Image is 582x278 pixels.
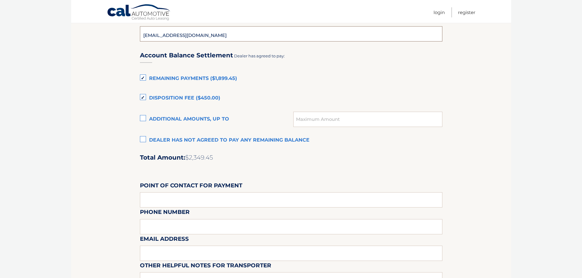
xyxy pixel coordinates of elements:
[234,53,285,58] span: Dealer has agreed to pay:
[140,134,442,146] label: Dealer has not agreed to pay any remaining balance
[434,7,445,17] a: Login
[140,181,242,192] label: Point of Contact for Payment
[140,73,442,85] label: Remaining Payments ($1,899.45)
[140,261,271,272] label: Other helpful notes for transporter
[107,4,171,22] a: Cal Automotive
[140,52,233,59] h3: Account Balance Settlement
[140,154,442,161] h2: Total Amount:
[293,112,442,127] input: Maximum Amount
[458,7,475,17] a: Register
[185,154,213,161] span: $2,349.45
[140,113,294,125] label: Additional amounts, up to
[140,92,442,104] label: Disposition Fee ($450.00)
[140,234,189,246] label: Email Address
